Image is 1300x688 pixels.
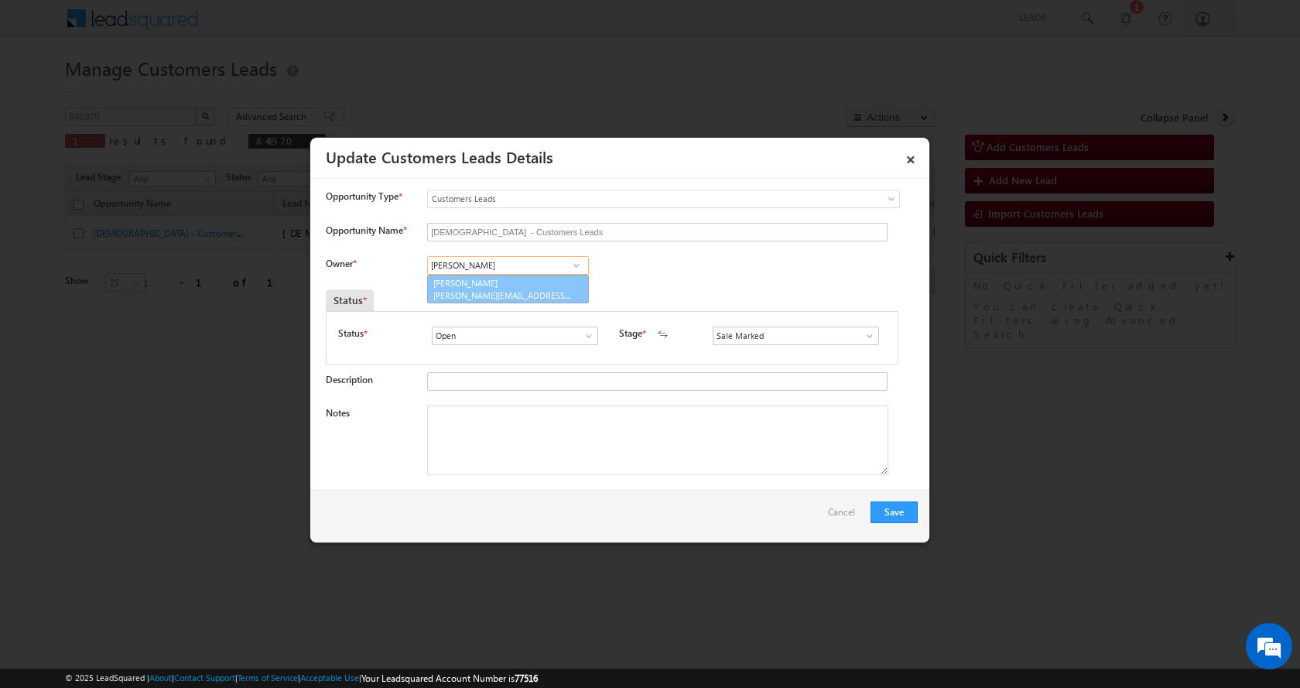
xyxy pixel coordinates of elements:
[566,258,586,273] a: Show All Items
[713,327,879,345] input: Type to Search
[433,289,573,301] span: [PERSON_NAME][EMAIL_ADDRESS][DOMAIN_NAME]
[326,190,399,204] span: Opportunity Type
[238,673,298,683] a: Terms of Service
[174,673,235,683] a: Contact Support
[515,673,538,684] span: 77516
[432,327,598,345] input: Type to Search
[361,673,538,684] span: Your Leadsquared Account Number is
[575,328,594,344] a: Show All Items
[326,258,356,269] label: Owner
[427,190,900,208] a: Customers Leads
[427,256,589,275] input: Type to Search
[300,673,359,683] a: Acceptable Use
[326,407,350,419] label: Notes
[149,673,172,683] a: About
[856,328,875,344] a: Show All Items
[326,145,553,167] a: Update Customers Leads Details
[338,327,364,341] label: Status
[326,224,406,236] label: Opportunity Name
[828,501,863,531] a: Cancel
[428,192,836,206] span: Customers Leads
[898,143,924,170] a: ×
[65,671,538,686] span: © 2025 LeadSquared | | | | |
[619,327,642,341] label: Stage
[326,289,374,311] div: Status
[326,374,373,385] label: Description
[427,275,589,304] a: [PERSON_NAME]
[871,501,918,523] button: Save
